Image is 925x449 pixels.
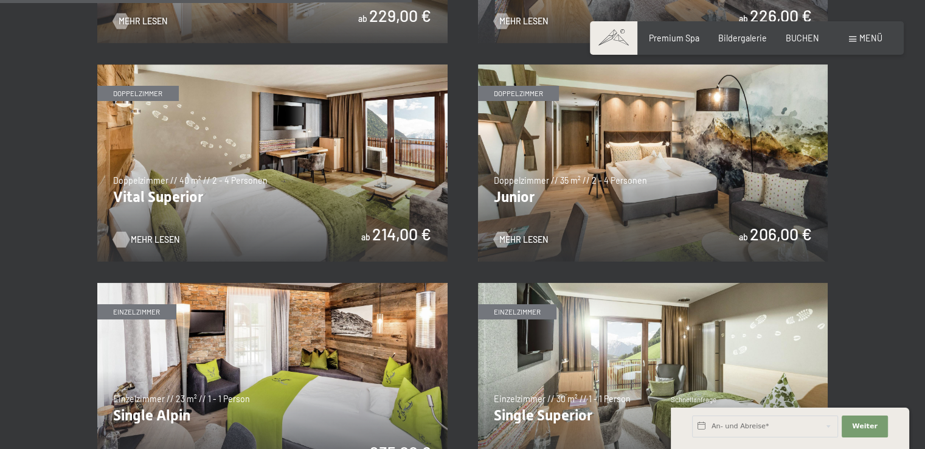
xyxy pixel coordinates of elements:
[859,33,882,43] span: Menü
[494,15,548,27] a: Mehr Lesen
[478,283,828,290] a: Single Superior
[671,395,716,403] span: Schnellanfrage
[718,33,767,43] a: Bildergalerie
[494,234,548,246] a: Mehr Lesen
[499,15,548,27] span: Mehr Lesen
[478,64,828,71] a: Junior
[113,234,167,246] a: Mehr Lesen
[499,234,548,246] span: Mehr Lesen
[97,64,448,262] img: Vital Superior
[842,416,888,437] button: Weiter
[649,33,699,43] a: Premium Spa
[131,234,179,246] span: Mehr Lesen
[97,64,448,71] a: Vital Superior
[786,33,819,43] a: BUCHEN
[852,422,878,431] span: Weiter
[119,15,167,27] span: Mehr Lesen
[113,15,167,27] a: Mehr Lesen
[478,64,828,262] img: Junior
[97,283,448,290] a: Single Alpin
